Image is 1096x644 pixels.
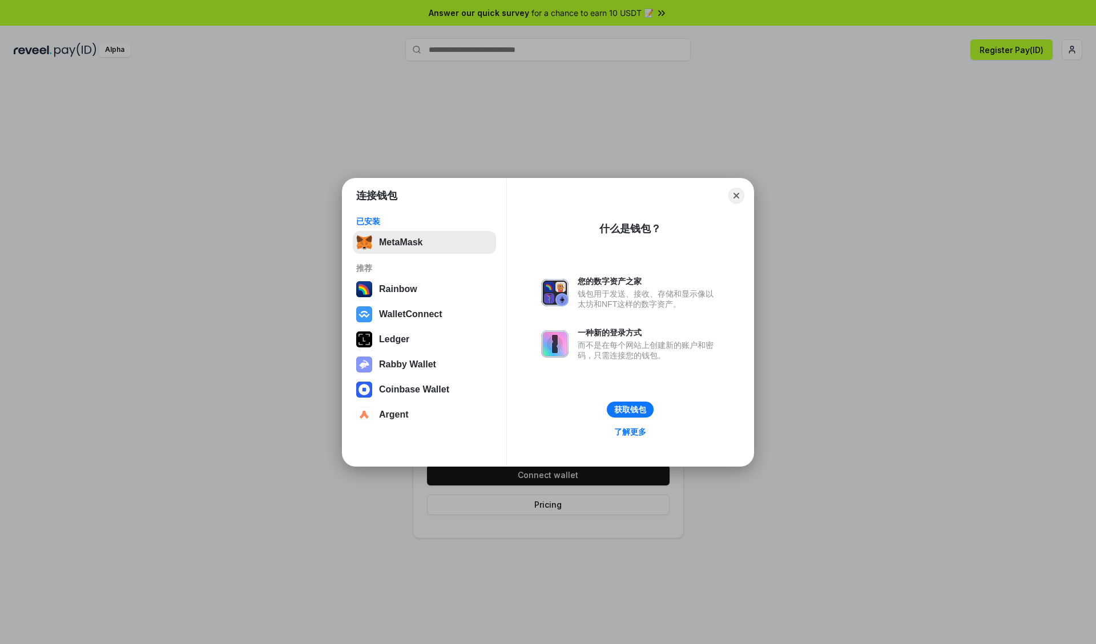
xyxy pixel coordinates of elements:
[379,309,442,319] div: WalletConnect
[379,384,449,395] div: Coinbase Wallet
[379,410,409,420] div: Argent
[356,331,372,347] img: svg+xml,%3Csvg%20xmlns%3D%22http%3A%2F%2Fwww.w3.org%2F2000%2Fsvg%22%20width%3D%2228%22%20height%3...
[356,234,372,250] img: svg+xml,%3Csvg%20fill%3D%22none%22%20height%3D%2233%22%20viewBox%3D%220%200%2035%2033%22%20width%...
[379,284,417,294] div: Rainbow
[353,353,496,376] button: Rabby Wallet
[607,424,653,439] a: 了解更多
[353,328,496,351] button: Ledger
[356,357,372,372] img: svg+xml,%3Csvg%20xmlns%3D%22http%3A%2F%2Fwww.w3.org%2F2000%2Fsvg%22%20fill%3D%22none%22%20viewBox...
[356,216,493,226] div: 已安装
[353,303,496,326] button: WalletConnect
[578,340,719,361] div: 而不是在每个网站上创建新的账户和密码，只需连接您的钱包。
[728,188,744,204] button: Close
[599,222,661,236] div: 什么是钱包？
[356,382,372,398] img: svg+xml,%3Csvg%20width%3D%2228%22%20height%3D%2228%22%20viewBox%3D%220%200%2028%2028%22%20fill%3D...
[614,404,646,415] div: 获取钱包
[578,289,719,309] div: 钱包用于发送、接收、存储和显示像以太坊和NFT这样的数字资产。
[614,427,646,437] div: 了解更多
[578,327,719,338] div: 一种新的登录方式
[607,402,654,418] button: 获取钱包
[578,276,719,286] div: 您的数字资产之家
[379,334,409,345] div: Ledger
[541,279,569,306] img: svg+xml,%3Csvg%20xmlns%3D%22http%3A%2F%2Fwww.w3.org%2F2000%2Fsvg%22%20fill%3D%22none%22%20viewBox...
[353,403,496,426] button: Argent
[356,263,493,273] div: 推荐
[353,231,496,254] button: MetaMask
[379,359,436,370] div: Rabby Wallet
[356,189,397,202] h1: 连接钱包
[356,281,372,297] img: svg+xml,%3Csvg%20width%3D%22120%22%20height%3D%22120%22%20viewBox%3D%220%200%20120%20120%22%20fil...
[541,330,569,358] img: svg+xml,%3Csvg%20xmlns%3D%22http%3A%2F%2Fwww.w3.org%2F2000%2Fsvg%22%20fill%3D%22none%22%20viewBox...
[379,237,422,248] div: MetaMask
[353,278,496,301] button: Rainbow
[356,306,372,322] img: svg+xml,%3Csvg%20width%3D%2228%22%20height%3D%2228%22%20viewBox%3D%220%200%2028%2028%22%20fill%3D...
[356,407,372,423] img: svg+xml,%3Csvg%20width%3D%2228%22%20height%3D%2228%22%20viewBox%3D%220%200%2028%2028%22%20fill%3D...
[353,378,496,401] button: Coinbase Wallet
